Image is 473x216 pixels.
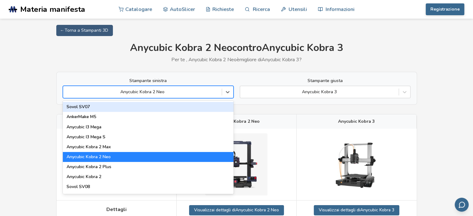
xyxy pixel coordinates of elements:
[63,162,234,172] div: Anycubic Kobra 2 Plus
[237,56,239,63] font: è
[262,56,299,63] font: Anycubic Kobra 3
[189,205,284,215] a: Visualizzai dettagli diAnycubic Kobra 2 Neo
[106,206,127,213] font: Dettagli
[63,192,234,202] div: Creality Hi
[426,3,464,15] button: Registrazione
[299,56,302,63] font: ?
[430,6,460,12] font: Registrazione
[455,198,469,212] button: Invia feedback via e-mail
[314,205,399,215] a: Visualizzai dettagli diAnycubic Kobra 3
[338,207,360,213] font: i dettagli di
[235,207,279,213] font: Anycubic Kobra 2 Neo
[262,41,343,54] font: Anycubic Kobra 3
[63,152,234,162] div: Anycubic Kobra 2 Neo
[169,6,195,13] font: AutoSlicer
[63,122,234,132] div: Anycubic I3 Mega
[326,133,388,195] img: Anycubic Kobra 3
[319,207,338,213] font: Visualizza
[213,118,260,124] font: Anycubic Kobra 2 Neo
[63,182,234,192] div: Sovol SV08
[63,172,234,182] div: Anycubic Kobra 2
[289,6,307,13] font: Utensili
[63,102,234,112] div: Sovol SV07
[171,56,237,63] font: Per te , Anycubic Kobra 2 Neo
[338,118,375,124] font: Anycubic Kobra 3
[308,78,343,84] font: Stampante giusta
[66,90,67,94] input: Anycubic Kobra 2 NeoSovol SV07AnkerMake M5Anycubic I3 MegaAnycubic I3 Mega SAnycubic Kobra 2 MaxA...
[63,132,234,142] div: Anycubic I3 Mega S
[63,142,234,152] div: Anycubic Kobra 2 Max
[253,6,270,13] font: Ricerca
[56,25,113,36] a: ← Torna a Stampanti 3D
[61,27,108,33] font: ← Torna a Stampanti 3D
[130,41,232,54] font: Anycubic Kobra 2 Neo
[212,6,234,13] font: Richieste
[326,6,355,13] font: Informazioni
[243,90,244,94] input: Anycubic Kobra 3
[194,207,214,213] font: Visualizza
[125,6,152,13] font: Catalogare
[20,4,85,15] font: Materia manifesta
[214,207,235,213] font: i dettagli di
[232,41,262,54] font: contro
[205,133,267,195] img: Anycubic Kobra 2 Neo
[360,207,394,213] font: Anycubic Kobra 3
[63,112,234,122] div: AnkerMake M5
[239,56,262,63] font: migliore di
[129,78,167,84] font: Stampante sinistra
